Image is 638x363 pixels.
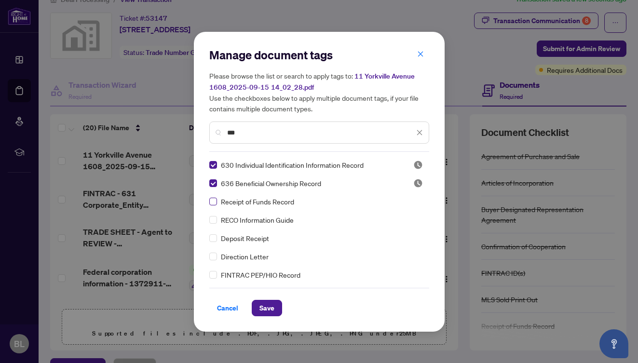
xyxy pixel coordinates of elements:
span: 636 Beneficial Ownership Record [221,178,321,188]
span: RECO Information Guide [221,215,294,225]
button: Cancel [209,300,246,316]
span: Receipt of Funds Record [221,196,294,207]
span: Direction Letter [221,251,269,262]
span: Deposit Receipt [221,233,269,243]
span: close [417,51,424,57]
span: Pending Review [413,178,423,188]
h2: Manage document tags [209,47,429,63]
h5: Please browse the list or search to apply tags to: Use the checkboxes below to apply multiple doc... [209,70,429,114]
span: 11 Yorkville Avenue 1608_2025-09-15 14_02_28.pdf [209,72,415,92]
span: Save [259,300,274,316]
img: status [413,178,423,188]
span: 630 Individual Identification Information Record [221,160,364,170]
button: Save [252,300,282,316]
img: status [413,160,423,170]
span: FINTRAC PEP/HIO Record [221,269,300,280]
button: Open asap [599,329,628,358]
span: Cancel [217,300,238,316]
span: close [416,129,423,136]
span: Pending Review [413,160,423,170]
